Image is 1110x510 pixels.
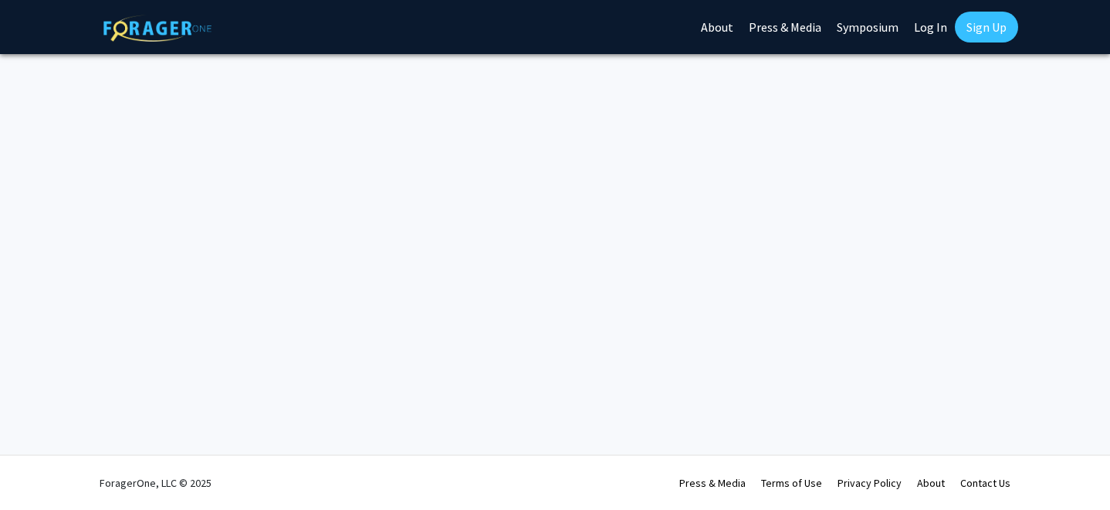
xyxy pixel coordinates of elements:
a: Terms of Use [761,476,822,490]
a: Sign Up [955,12,1018,42]
img: ForagerOne Logo [103,15,212,42]
a: Contact Us [960,476,1010,490]
div: ForagerOne, LLC © 2025 [100,456,212,510]
a: About [917,476,945,490]
a: Privacy Policy [838,476,902,490]
a: Press & Media [679,476,746,490]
